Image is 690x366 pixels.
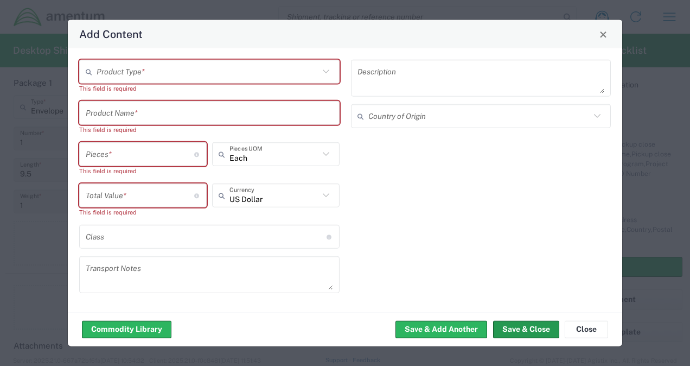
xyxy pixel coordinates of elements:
[79,125,340,135] div: This field is required
[79,207,207,217] div: This field is required
[79,166,207,176] div: This field is required
[82,320,171,338] button: Commodity Library
[395,320,487,338] button: Save & Add Another
[565,320,608,338] button: Close
[79,84,340,93] div: This field is required
[493,320,559,338] button: Save & Close
[596,27,611,42] button: Close
[79,26,143,42] h4: Add Content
